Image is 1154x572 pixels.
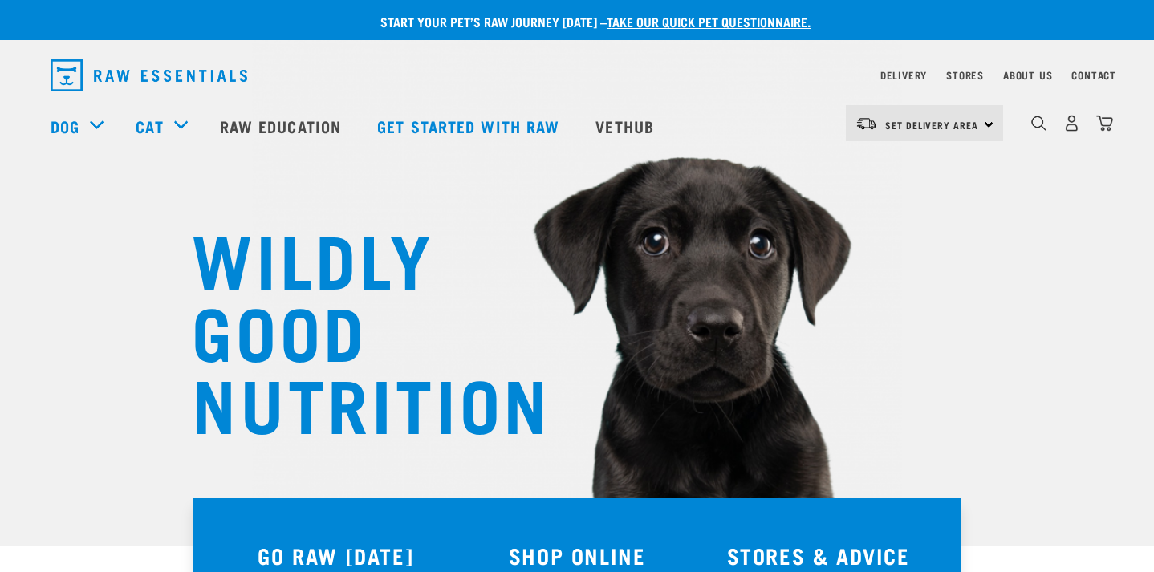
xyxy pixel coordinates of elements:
[204,94,361,158] a: Raw Education
[51,59,247,91] img: Raw Essentials Logo
[1096,115,1113,132] img: home-icon@2x.png
[880,72,927,78] a: Delivery
[707,543,929,568] h3: STORES & ADVICE
[38,53,1116,98] nav: dropdown navigation
[361,94,579,158] a: Get started with Raw
[136,114,163,138] a: Cat
[1031,116,1046,131] img: home-icon-1@2x.png
[51,114,79,138] a: Dog
[579,94,674,158] a: Vethub
[885,122,978,128] span: Set Delivery Area
[607,18,811,25] a: take our quick pet questionnaire.
[855,116,877,131] img: van-moving.png
[466,543,689,568] h3: SHOP ONLINE
[192,221,513,437] h1: WILDLY GOOD NUTRITION
[225,543,447,568] h3: GO RAW [DATE]
[1071,72,1116,78] a: Contact
[1003,72,1052,78] a: About Us
[946,72,984,78] a: Stores
[1063,115,1080,132] img: user.png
